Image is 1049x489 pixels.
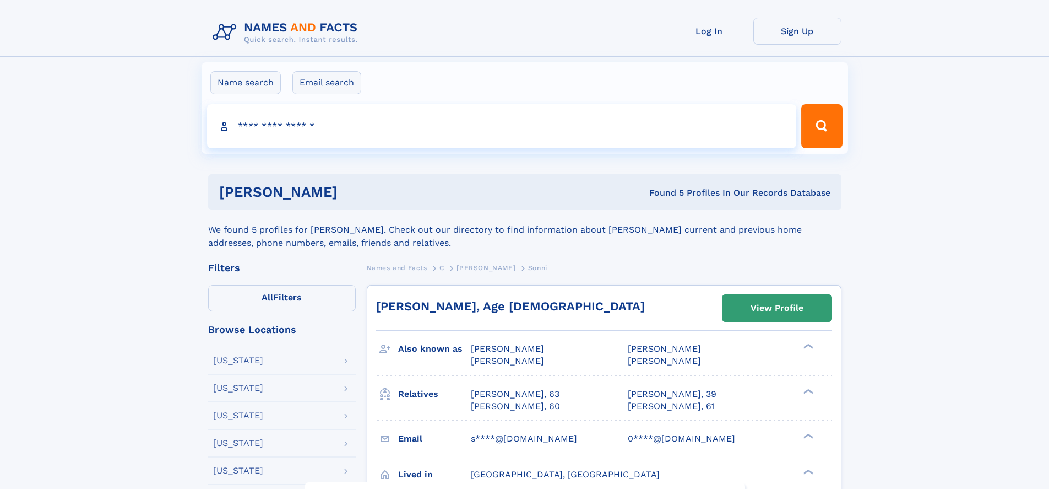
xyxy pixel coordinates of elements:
[398,340,471,358] h3: Also known as
[753,18,841,45] a: Sign Up
[801,388,814,395] div: ❯
[208,263,356,273] div: Filters
[213,384,263,393] div: [US_STATE]
[801,104,842,148] button: Search Button
[213,439,263,448] div: [US_STATE]
[367,261,427,275] a: Names and Facts
[398,429,471,448] h3: Email
[471,356,544,366] span: [PERSON_NAME]
[628,343,701,354] span: [PERSON_NAME]
[439,264,444,272] span: C
[628,400,715,412] a: [PERSON_NAME], 61
[213,356,263,365] div: [US_STATE]
[471,388,559,400] a: [PERSON_NAME], 63
[665,18,753,45] a: Log In
[628,388,716,400] a: [PERSON_NAME], 39
[456,261,515,275] a: [PERSON_NAME]
[208,210,841,250] div: We found 5 profiles for [PERSON_NAME]. Check out our directory to find information about [PERSON_...
[493,187,830,199] div: Found 5 Profiles In Our Records Database
[628,356,701,366] span: [PERSON_NAME]
[471,343,544,354] span: [PERSON_NAME]
[262,292,273,303] span: All
[801,468,814,475] div: ❯
[528,264,547,272] span: Sonni
[213,466,263,475] div: [US_STATE]
[456,264,515,272] span: [PERSON_NAME]
[398,385,471,404] h3: Relatives
[208,18,367,47] img: Logo Names and Facts
[801,343,814,350] div: ❯
[210,71,281,94] label: Name search
[376,299,645,313] a: [PERSON_NAME], Age [DEMOGRAPHIC_DATA]
[471,469,660,480] span: [GEOGRAPHIC_DATA], [GEOGRAPHIC_DATA]
[471,400,560,412] a: [PERSON_NAME], 60
[207,104,797,148] input: search input
[801,432,814,439] div: ❯
[213,411,263,420] div: [US_STATE]
[208,285,356,311] label: Filters
[751,295,803,321] div: View Profile
[219,185,493,199] h1: [PERSON_NAME]
[292,71,361,94] label: Email search
[208,325,356,335] div: Browse Locations
[722,295,831,321] a: View Profile
[439,261,444,275] a: C
[398,465,471,484] h3: Lived in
